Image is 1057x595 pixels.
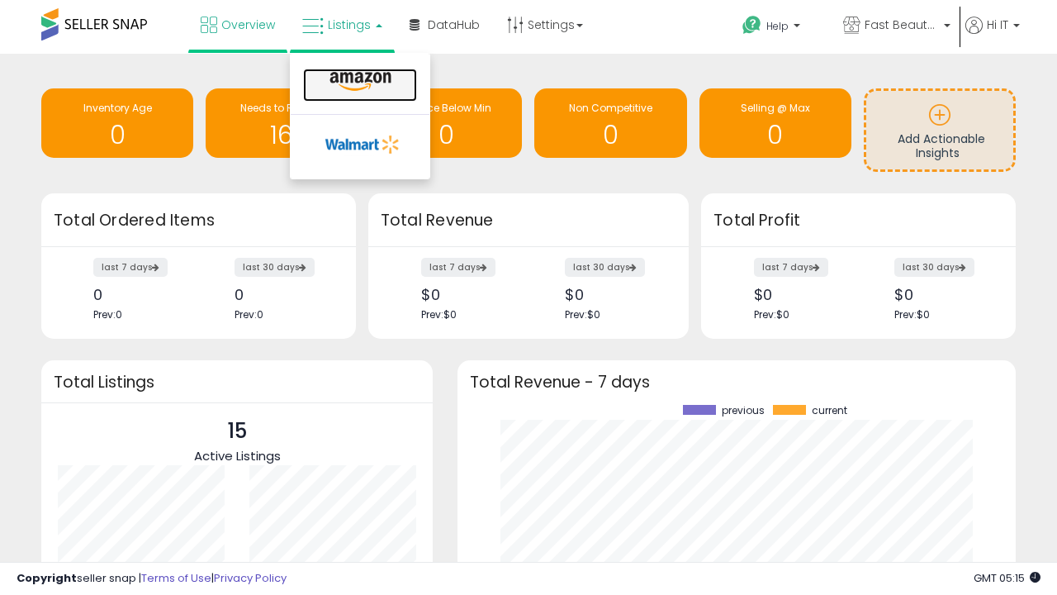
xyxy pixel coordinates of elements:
span: DataHub [428,17,480,33]
a: Add Actionable Insights [866,91,1013,169]
span: Selling @ Max [741,101,810,115]
h1: 0 [50,121,185,149]
span: Fast Beauty ([GEOGRAPHIC_DATA]) [865,17,939,33]
a: Inventory Age 0 [41,88,193,158]
div: 0 [235,286,327,303]
a: Selling @ Max 0 [699,88,851,158]
span: Inventory Age [83,101,152,115]
div: 0 [93,286,186,303]
h1: 0 [378,121,514,149]
span: previous [722,405,765,416]
div: $0 [421,286,516,303]
label: last 7 days [421,258,495,277]
span: current [812,405,847,416]
h1: 0 [708,121,843,149]
div: $0 [894,286,987,303]
label: last 30 days [565,258,645,277]
a: Needs to Reprice 16 [206,88,358,158]
span: Prev: 0 [235,307,263,321]
span: Help [766,19,789,33]
h3: Total Ordered Items [54,209,344,232]
a: Privacy Policy [214,570,287,586]
h3: Total Listings [54,376,420,388]
a: Help [729,2,828,54]
span: Non Competitive [569,101,652,115]
span: BB Price Below Min [401,101,491,115]
h3: Total Revenue - 7 days [470,376,1003,388]
span: Needs to Reprice [240,101,324,115]
span: Prev: $0 [754,307,789,321]
a: BB Price Below Min 0 [370,88,522,158]
i: Get Help [742,15,762,36]
label: last 30 days [235,258,315,277]
label: last 30 days [894,258,974,277]
strong: Copyright [17,570,77,586]
span: Prev: 0 [93,307,122,321]
span: Prev: $0 [565,307,600,321]
label: last 7 days [93,258,168,277]
div: $0 [565,286,660,303]
h1: 16 [214,121,349,149]
p: 15 [194,416,281,447]
label: last 7 days [754,258,828,277]
span: Hi IT [987,17,1008,33]
span: Add Actionable Insights [898,131,985,162]
div: seller snap | | [17,571,287,587]
a: Hi IT [965,17,1020,54]
span: 2025-09-10 05:15 GMT [974,570,1040,586]
span: Listings [328,17,371,33]
h1: 0 [543,121,678,149]
a: Non Competitive 0 [534,88,686,158]
span: Overview [221,17,275,33]
span: Prev: $0 [421,307,457,321]
a: Terms of Use [141,570,211,586]
h3: Total Revenue [381,209,676,232]
h3: Total Profit [713,209,1003,232]
div: $0 [754,286,846,303]
span: Prev: $0 [894,307,930,321]
span: Active Listings [194,447,281,464]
